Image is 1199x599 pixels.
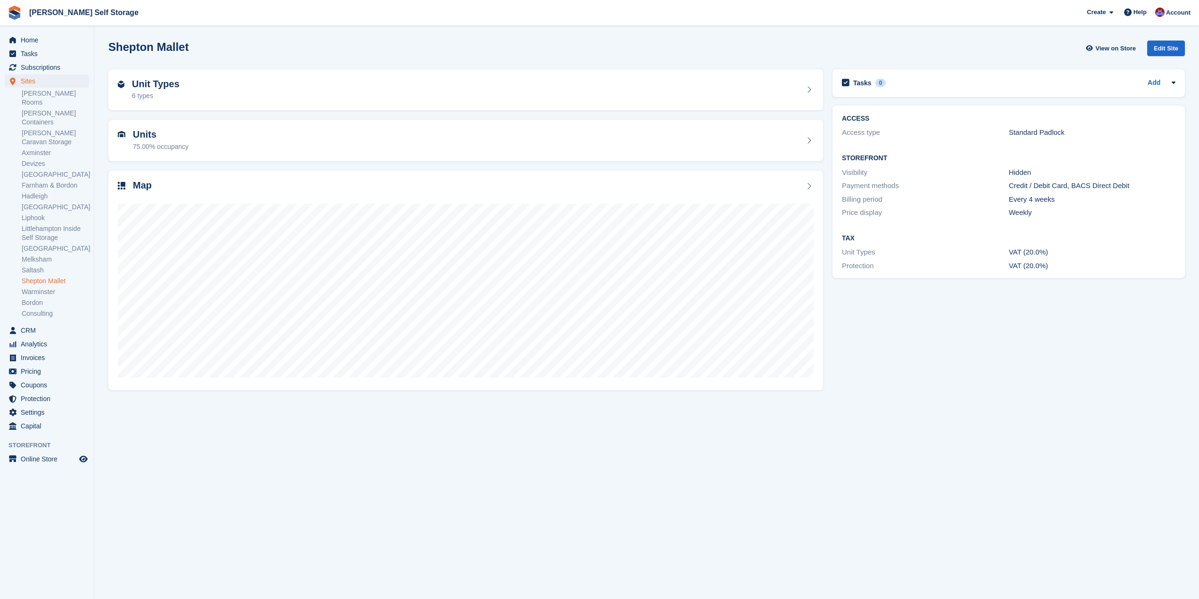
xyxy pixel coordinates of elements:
a: Axminster [22,148,89,157]
a: menu [5,392,89,405]
h2: ACCESS [842,115,1175,123]
a: Hadleigh [22,192,89,201]
div: Payment methods [842,181,1009,191]
span: Subscriptions [21,61,77,74]
a: Consulting [22,309,89,318]
a: menu [5,351,89,364]
span: Invoices [21,351,77,364]
a: [GEOGRAPHIC_DATA] [22,203,89,212]
img: stora-icon-8386f47178a22dfd0bd8f6a31ec36ba5ce8667c1dd55bd0f319d3a0aa187defe.svg [8,6,22,20]
a: View on Store [1085,41,1140,56]
a: menu [5,365,89,378]
a: Shepton Mallet [22,277,89,286]
div: Edit Site [1147,41,1185,56]
div: Standard Padlock [1009,127,1175,138]
div: Billing period [842,194,1009,205]
a: [PERSON_NAME] Containers [22,109,89,127]
h2: Tasks [853,79,872,87]
div: VAT (20.0%) [1009,247,1175,258]
a: menu [5,74,89,88]
a: menu [5,33,89,47]
div: 75.00% occupancy [133,142,188,152]
a: [PERSON_NAME] Self Storage [25,5,142,20]
a: Melksham [22,255,89,264]
a: Littlehampton Inside Self Storage [22,224,89,242]
a: menu [5,47,89,60]
a: menu [5,61,89,74]
a: menu [5,406,89,419]
h2: Storefront [842,155,1175,162]
span: Online Store [21,452,77,466]
span: Tasks [21,47,77,60]
img: unit-icn-7be61d7bf1b0ce9d3e12c5938cc71ed9869f7b940bace4675aadf7bd6d80202e.svg [118,131,125,138]
div: 6 types [132,91,179,101]
a: Map [108,171,823,391]
h2: Map [133,180,152,191]
a: Units 75.00% occupancy [108,120,823,161]
div: Credit / Debit Card, BACS Direct Debit [1009,181,1175,191]
span: Home [21,33,77,47]
a: menu [5,452,89,466]
a: Add [1148,78,1160,89]
img: Tim Brant-Coles [1155,8,1165,17]
span: Pricing [21,365,77,378]
span: Analytics [21,337,77,351]
a: menu [5,378,89,392]
a: menu [5,419,89,433]
a: Saltash [22,266,89,275]
a: [GEOGRAPHIC_DATA] [22,244,89,253]
a: Unit Types 6 types [108,69,823,111]
span: View on Store [1095,44,1136,53]
span: Coupons [21,378,77,392]
a: Liphook [22,213,89,222]
a: menu [5,337,89,351]
h2: Units [133,129,188,140]
a: Farnham & Bordon [22,181,89,190]
a: Preview store [78,453,89,465]
div: Weekly [1009,207,1175,218]
div: Every 4 weeks [1009,194,1175,205]
div: Price display [842,207,1009,218]
span: Storefront [8,441,94,450]
a: Bordon [22,298,89,307]
span: Settings [21,406,77,419]
span: Create [1087,8,1106,17]
div: Hidden [1009,167,1175,178]
h2: Tax [842,235,1175,242]
a: Warminster [22,287,89,296]
a: menu [5,324,89,337]
div: Visibility [842,167,1009,178]
a: [GEOGRAPHIC_DATA] [22,170,89,179]
span: Sites [21,74,77,88]
span: Capital [21,419,77,433]
div: Unit Types [842,247,1009,258]
a: [PERSON_NAME] Caravan Storage [22,129,89,147]
div: 0 [875,79,886,87]
span: Protection [21,392,77,405]
div: Protection [842,261,1009,271]
h2: Shepton Mallet [108,41,189,53]
a: [PERSON_NAME] Rooms [22,89,89,107]
span: Account [1166,8,1191,17]
img: map-icn-33ee37083ee616e46c38cad1a60f524a97daa1e2b2c8c0bc3eb3415660979fc1.svg [118,182,125,189]
div: VAT (20.0%) [1009,261,1175,271]
h2: Unit Types [132,79,179,90]
a: Edit Site [1147,41,1185,60]
span: Help [1134,8,1147,17]
img: unit-type-icn-2b2737a686de81e16bb02015468b77c625bbabd49415b5ef34ead5e3b44a266d.svg [118,81,124,88]
span: CRM [21,324,77,337]
a: Devizes [22,159,89,168]
div: Access type [842,127,1009,138]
